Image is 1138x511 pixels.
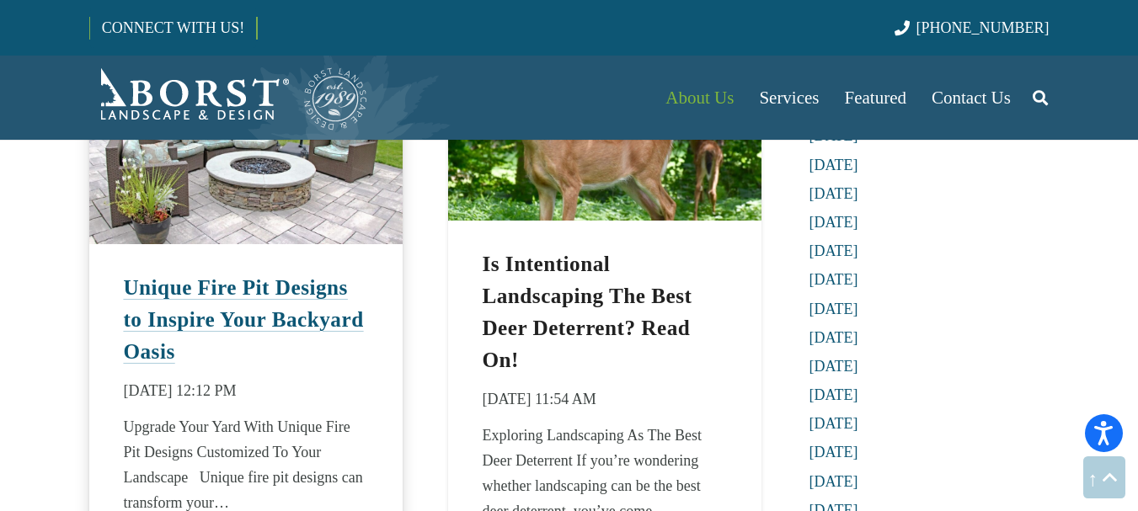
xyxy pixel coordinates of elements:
a: [DATE] [809,214,858,231]
a: [DATE] [809,301,858,317]
a: [PHONE_NUMBER] [895,19,1049,36]
span: Featured [845,88,906,108]
time: 20 January 2025 at 12:12:29 America/New_York [123,378,236,403]
a: [DATE] [809,185,858,202]
a: Services [746,56,831,140]
a: [DATE] [809,329,858,346]
a: [DATE] [809,444,858,460]
a: Is Intentional Landscaping The Best Deer Deterrent? Read On! [482,253,692,370]
a: [DATE] [809,386,858,403]
span: Services [759,88,819,108]
a: [DATE] [809,157,858,173]
span: [PHONE_NUMBER] [916,19,1050,36]
a: [DATE] [809,358,858,375]
a: [DATE] [809,242,858,259]
a: Unique Fire Pit Designs to Inspire Your Backyard Oasis [123,276,363,363]
a: [DATE] [809,271,858,288]
time: 17 January 2025 at 11:54:32 America/New_York [482,386,596,412]
a: CONNECT WITH US! [90,8,256,48]
a: About Us [653,56,746,140]
span: Contact Us [932,88,1011,108]
a: Back to top [1083,456,1125,498]
a: [DATE] [809,415,858,432]
a: Borst-Logo [89,64,369,131]
span: About Us [665,88,734,108]
a: [DATE] [809,473,858,490]
a: Featured [832,56,919,140]
a: Contact Us [919,56,1023,140]
a: Search [1023,77,1057,119]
